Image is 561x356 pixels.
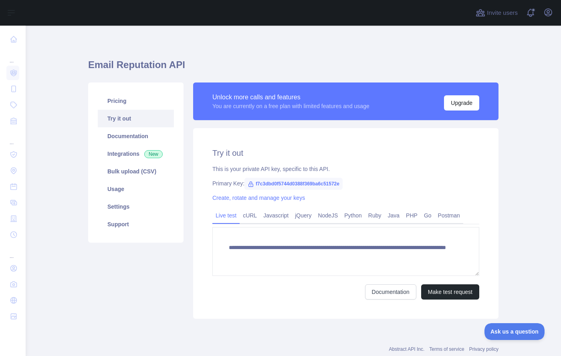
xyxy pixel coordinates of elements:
[444,95,479,111] button: Upgrade
[6,243,19,259] div: ...
[98,127,174,145] a: Documentation
[212,179,479,187] div: Primary Key:
[212,209,240,222] a: Live test
[98,110,174,127] a: Try it out
[429,346,464,352] a: Terms of service
[421,284,479,300] button: Make test request
[341,209,365,222] a: Python
[469,346,498,352] a: Privacy policy
[6,48,19,64] div: ...
[484,323,545,340] iframe: Toggle Customer Support
[98,215,174,233] a: Support
[212,93,369,102] div: Unlock more calls and features
[240,209,260,222] a: cURL
[98,163,174,180] a: Bulk upload (CSV)
[144,150,163,158] span: New
[389,346,425,352] a: Abstract API Inc.
[421,209,435,222] a: Go
[487,8,518,18] span: Invite users
[365,284,416,300] a: Documentation
[244,178,343,190] span: f7c3dbd0f5744d0388f369ba6c51572e
[435,209,463,222] a: Postman
[385,209,403,222] a: Java
[212,195,305,201] a: Create, rotate and manage your keys
[6,130,19,146] div: ...
[315,209,341,222] a: NodeJS
[474,6,519,19] button: Invite users
[292,209,315,222] a: jQuery
[403,209,421,222] a: PHP
[212,147,479,159] h2: Try it out
[98,92,174,110] a: Pricing
[365,209,385,222] a: Ruby
[98,180,174,198] a: Usage
[212,165,479,173] div: This is your private API key, specific to this API.
[212,102,369,110] div: You are currently on a free plan with limited features and usage
[260,209,292,222] a: Javascript
[88,58,498,78] h1: Email Reputation API
[98,198,174,215] a: Settings
[98,145,174,163] a: Integrations New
